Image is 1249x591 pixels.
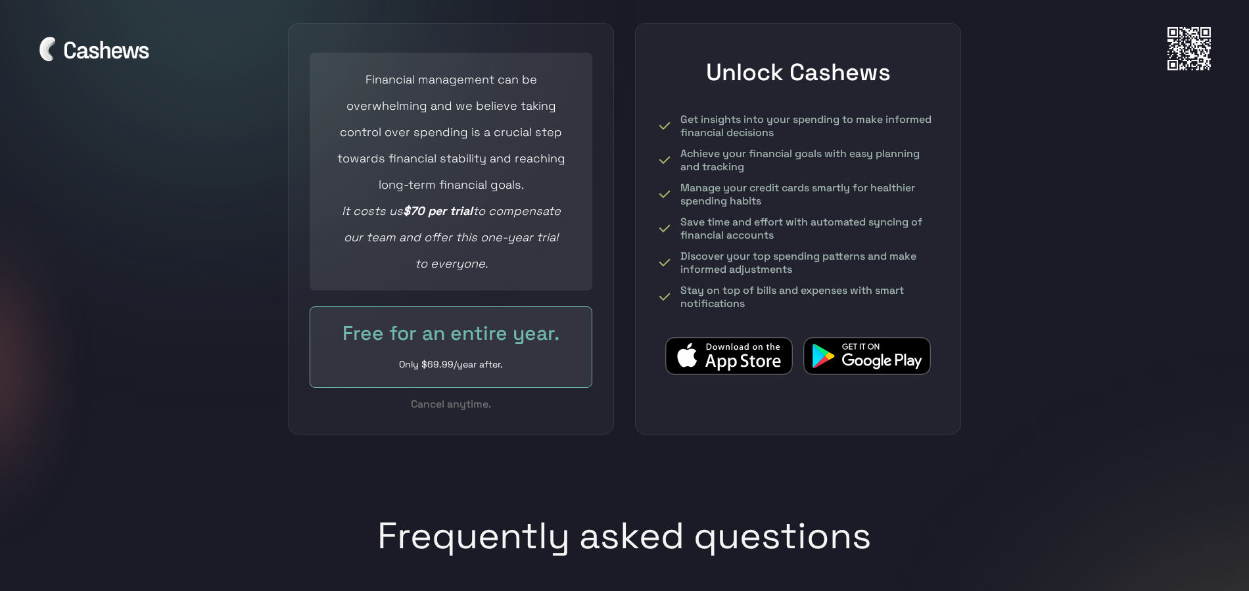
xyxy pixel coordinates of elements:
[310,396,592,413] div: Cancel anytime.
[680,284,939,310] div: Stay on top of bills and expenses with smart notifications
[342,203,403,218] em: It costs us
[337,320,565,346] div: Free for an entire year.
[680,216,939,242] div: Save time and effort with automated syncing of financial accounts
[337,66,565,277] div: Financial management can be overwhelming and we believe taking control over spending is a crucial...
[377,513,872,584] h1: Frequently asked questions
[680,147,939,174] div: Achieve your financial goals with easy planning and tracking
[344,203,561,271] em: to compensate our team and offer this one-year trial to everyone.
[680,113,939,139] div: Get insights into your spending to make informed financial decisions
[403,203,473,218] em: $70 per trial
[680,181,939,208] div: Manage your credit cards smartly for healthier spending habits
[337,354,565,374] div: Only $69.99/year after.
[657,58,939,87] h1: Unlock Cashews
[680,250,939,276] div: Discover your top spending patterns and make informed adjustments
